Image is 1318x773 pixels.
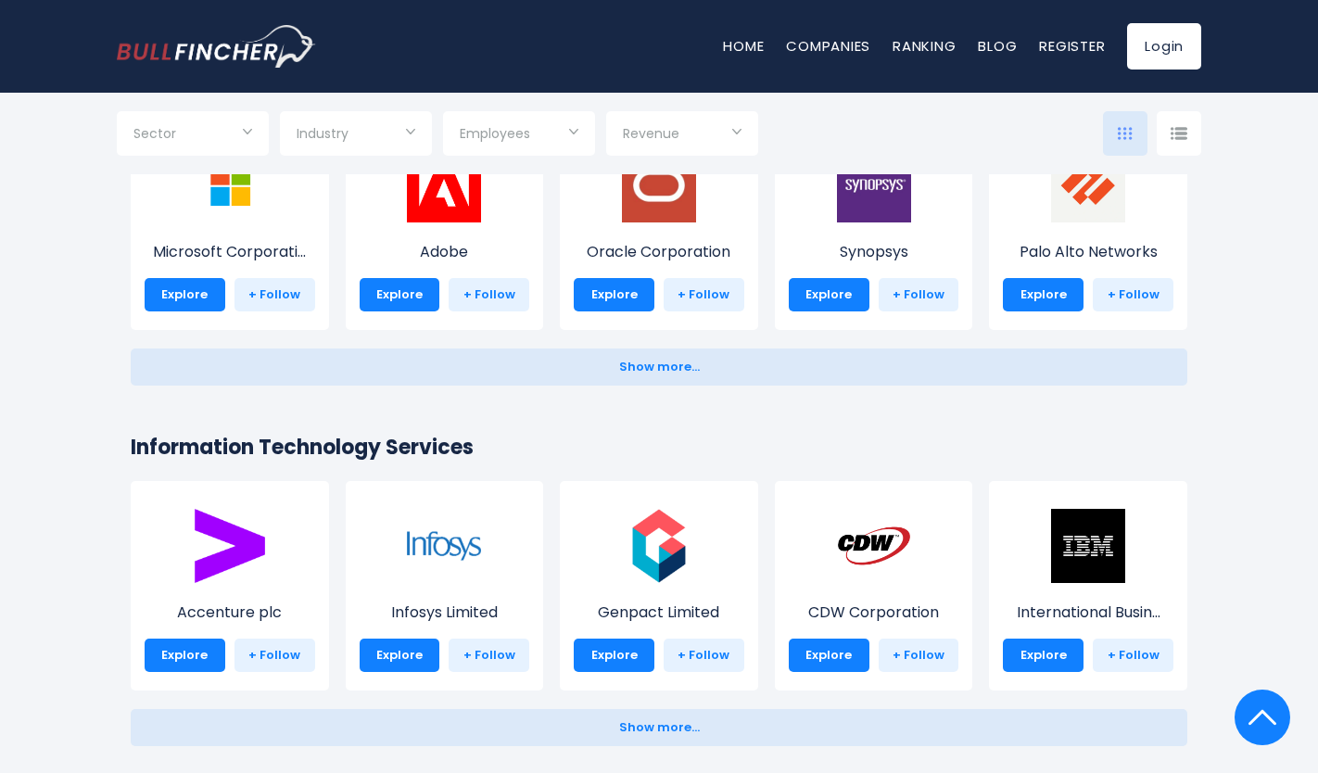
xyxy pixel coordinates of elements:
[131,432,1187,463] h2: Information Technology Services
[786,36,870,56] a: Companies
[574,543,744,624] a: Genpact Limited
[1118,127,1133,140] img: icon-comp-grid.svg
[1127,23,1201,70] a: Login
[117,25,316,68] img: bullfincher logo
[1051,509,1125,583] img: IBM.png
[133,125,176,142] span: Sector
[297,125,349,142] span: Industry
[360,241,530,263] p: Adobe
[574,278,654,311] a: Explore
[449,639,529,672] a: + Follow
[879,639,959,672] a: + Follow
[407,148,481,222] img: ADBE.png
[837,509,911,583] img: CDW.png
[460,119,578,152] input: Selection
[574,639,654,672] a: Explore
[145,241,315,263] p: Microsoft Corporation
[837,148,911,222] img: SNPS.png
[1051,148,1125,222] img: PANW.png
[1171,127,1187,140] img: icon-comp-list-view.svg
[879,278,959,311] a: + Follow
[622,148,696,222] img: ORCL.jpeg
[789,543,959,624] a: CDW Corporation
[1003,602,1173,624] p: International Business Machines Corporation
[145,278,225,311] a: Explore
[893,36,956,56] a: Ranking
[789,639,869,672] a: Explore
[664,639,744,672] a: + Follow
[664,278,744,311] a: + Follow
[623,125,679,142] span: Revenue
[145,543,315,624] a: Accenture plc
[145,639,225,672] a: Explore
[1003,241,1173,263] p: Palo Alto Networks
[234,639,315,672] a: + Follow
[978,36,1017,56] a: Blog
[297,119,415,152] input: Selection
[619,721,700,735] span: Show more...
[360,639,440,672] a: Explore
[1003,543,1173,624] a: International Busin...
[622,509,696,583] img: G.png
[789,602,959,624] p: CDW Corporation
[360,278,440,311] a: Explore
[234,278,315,311] a: + Follow
[619,361,700,374] span: Show more...
[117,25,316,68] a: Go to homepage
[193,509,267,583] img: ACN.png
[789,278,869,311] a: Explore
[574,241,744,263] p: Oracle Corporation
[623,119,741,152] input: Selection
[574,602,744,624] p: Genpact Limited
[407,509,481,583] img: INFY.png
[723,36,764,56] a: Home
[145,602,315,624] p: Accenture plc
[789,183,959,263] a: Synopsys
[1003,183,1173,263] a: Palo Alto Networks
[1003,639,1084,672] a: Explore
[193,148,267,222] img: MSFT.png
[460,125,530,142] span: Employees
[131,709,1187,746] button: Show more...
[449,278,529,311] a: + Follow
[574,183,744,263] a: Oracle Corporation
[133,119,252,152] input: Selection
[1093,278,1173,311] a: + Follow
[131,348,1187,386] button: Show more...
[360,602,530,624] p: Infosys Limited
[1003,278,1084,311] a: Explore
[789,241,959,263] p: Synopsys
[1039,36,1105,56] a: Register
[1093,639,1173,672] a: + Follow
[360,543,530,624] a: Infosys Limited
[145,183,315,263] a: Microsoft Corporati...
[360,183,530,263] a: Adobe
